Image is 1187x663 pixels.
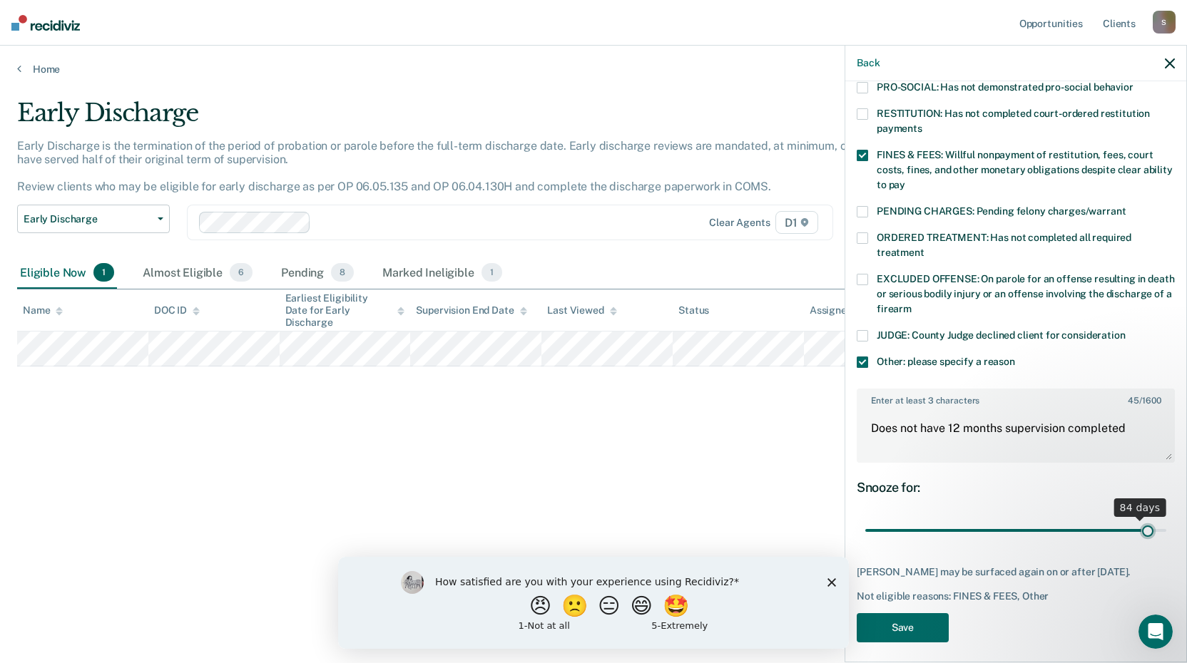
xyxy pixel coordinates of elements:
[17,139,903,194] p: Early Discharge is the termination of the period of probation or parole before the full-term disc...
[17,257,117,289] div: Eligible Now
[877,149,1173,190] span: FINES & FEES: Willful nonpayment of restitution, fees, court costs, fines, and other monetary obl...
[858,408,1173,461] textarea: Does not have 12 months supervision completed
[23,304,63,317] div: Name
[858,390,1173,406] label: Enter at least 3 characters
[1153,11,1176,34] div: S
[857,480,1175,495] div: Snooze for:
[24,213,152,225] span: Early Discharge
[877,81,1133,93] span: PRO-SOCIAL: Has not demonstrated pro-social behavior
[678,304,709,317] div: Status
[877,329,1126,341] span: JUDGE: County Judge declined client for consideration
[331,263,354,282] span: 8
[338,557,849,649] iframe: Survey by Kim from Recidiviz
[547,304,616,317] div: Last Viewed
[810,304,877,317] div: Assigned to
[230,263,253,282] span: 6
[17,63,1170,76] a: Home
[709,217,770,229] div: Clear agents
[140,257,255,289] div: Almost Eligible
[857,566,1175,578] div: [PERSON_NAME] may be surfaced again on or after [DATE].
[154,304,200,317] div: DOC ID
[857,613,949,642] button: Save
[1128,396,1161,406] span: / 1600
[17,98,907,139] div: Early Discharge
[877,108,1150,134] span: RESTITUTION: Has not completed court-ordered restitution payments
[857,590,1175,602] div: Not eligible reasons: FINES & FEES, Other
[285,292,405,328] div: Earliest Eligibility Date for Early Discharge
[877,273,1174,314] span: EXCLUDED OFFENSE: On parole for an offense resulting in death or serious bodily injury or an offe...
[877,205,1126,217] span: PENDING CHARGES: Pending felony charges/warrant
[278,257,357,289] div: Pending
[482,263,502,282] span: 1
[857,57,880,69] button: Back
[775,211,818,234] span: D1
[1114,498,1166,517] div: 84 days
[11,15,80,31] img: Recidiviz
[1128,396,1139,406] span: 45
[1138,615,1173,649] iframe: Intercom live chat
[93,263,114,282] span: 1
[416,304,526,317] div: Supervision End Date
[379,257,505,289] div: Marked Ineligible
[877,356,1015,367] span: Other: please specify a reason
[877,232,1131,258] span: ORDERED TREATMENT: Has not completed all required treatment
